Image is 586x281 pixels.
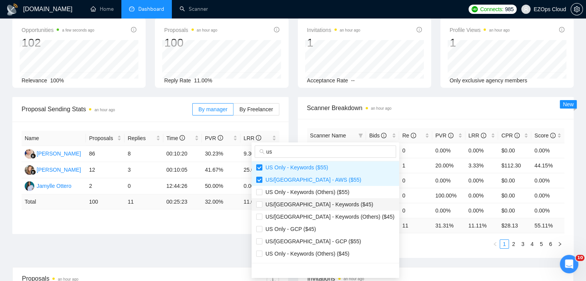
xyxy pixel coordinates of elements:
img: JO [25,181,34,191]
time: a few seconds ago [62,28,94,32]
span: US Only - Keywords ($55) [262,164,328,171]
span: LRR [243,135,261,141]
time: an hour ago [94,108,115,112]
span: Replies [128,134,154,142]
td: $0.00 [498,143,531,158]
td: 100 [86,194,124,209]
td: $0.00 [498,173,531,188]
td: 1 [399,158,432,173]
span: Scanner Name [310,132,346,139]
td: 00:25:23 [163,194,202,209]
td: 100.00% [432,188,465,203]
span: US/[GEOGRAPHIC_DATA] - Keywords ($45) [262,201,373,207]
span: filter [357,130,364,141]
div: [PERSON_NAME] [37,166,81,174]
span: By Freelancer [239,106,273,112]
td: 0.00% [432,173,465,188]
span: Relevance [22,77,47,84]
span: New [563,101,574,107]
span: 100% [50,77,64,84]
td: 2 [86,178,124,194]
a: searchScanner [180,6,208,12]
span: info-circle [550,133,556,138]
div: [PERSON_NAME] [37,149,81,158]
td: 11.11 % [465,218,499,233]
td: 9.30% [240,146,279,162]
a: homeHome [91,6,114,12]
span: Dashboard [138,6,164,12]
td: 3 [124,162,163,178]
li: 1 [500,239,509,249]
li: 6 [546,239,555,249]
span: US/[GEOGRAPHIC_DATA] - Keywords (Others) ($45) [262,214,395,220]
a: 2 [509,240,518,248]
span: Opportunities [22,25,94,35]
td: $0.00 [498,203,531,218]
span: Acceptance Rate [307,77,348,84]
span: Bids [369,132,386,139]
img: logo [6,3,18,16]
span: Reply Rate [164,77,191,84]
td: 11.00 % [240,194,279,209]
td: 0.00% [465,188,499,203]
span: info-circle [381,133,386,138]
td: 86 [86,146,124,162]
span: info-circle [481,133,486,138]
span: Time [166,135,185,141]
span: info-circle [218,135,223,140]
span: Scanner Breakdown [307,103,565,113]
span: info-circle [180,135,185,140]
span: search [259,149,265,154]
a: 1 [500,240,509,248]
a: AJ[PERSON_NAME] [25,150,81,156]
time: an hour ago [340,28,360,32]
span: PVR [435,132,453,139]
div: 102 [22,35,94,50]
a: 6 [546,240,555,248]
span: Score [534,132,555,139]
span: dashboard [129,6,134,12]
div: 1 [307,35,360,50]
td: 0.00% [465,143,499,158]
span: info-circle [411,133,416,138]
td: 0 [399,203,432,218]
td: 0.00% [531,143,564,158]
td: 0 [399,188,432,203]
div: Jamylle Ottero [37,182,71,190]
span: PVR [205,135,223,141]
td: 0.00% [432,203,465,218]
div: 100 [164,35,217,50]
td: $112.30 [498,158,531,173]
button: setting [571,3,583,15]
a: 3 [519,240,527,248]
td: 00:10:20 [163,146,202,162]
li: 2 [509,239,518,249]
td: 0.00% [432,143,465,158]
span: Re [402,132,416,139]
iframe: Intercom live chat [560,255,578,273]
span: Proposals [89,134,116,142]
button: left [490,239,500,249]
time: an hour ago [197,28,217,32]
td: $ 28.13 [498,218,531,233]
td: 0.00% [465,203,499,218]
span: US/[GEOGRAPHIC_DATA] - AWS ($55) [262,177,361,183]
img: upwork-logo.png [472,6,478,12]
td: 0.00% [465,173,499,188]
span: US Only - GCP ($45) [262,226,316,232]
span: user [523,7,529,12]
span: info-circle [416,27,422,32]
td: 12 [86,162,124,178]
td: 0.00% [240,178,279,194]
td: 32.00 % [202,194,240,209]
td: 31.31 % [432,218,465,233]
td: 55.11 % [531,218,564,233]
td: 11 [399,218,432,233]
td: 11 [124,194,163,209]
span: CPR [501,132,519,139]
td: 30.23% [202,146,240,162]
button: right [555,239,564,249]
td: 20.00% [432,158,465,173]
a: 5 [537,240,546,248]
span: info-circle [256,135,261,140]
